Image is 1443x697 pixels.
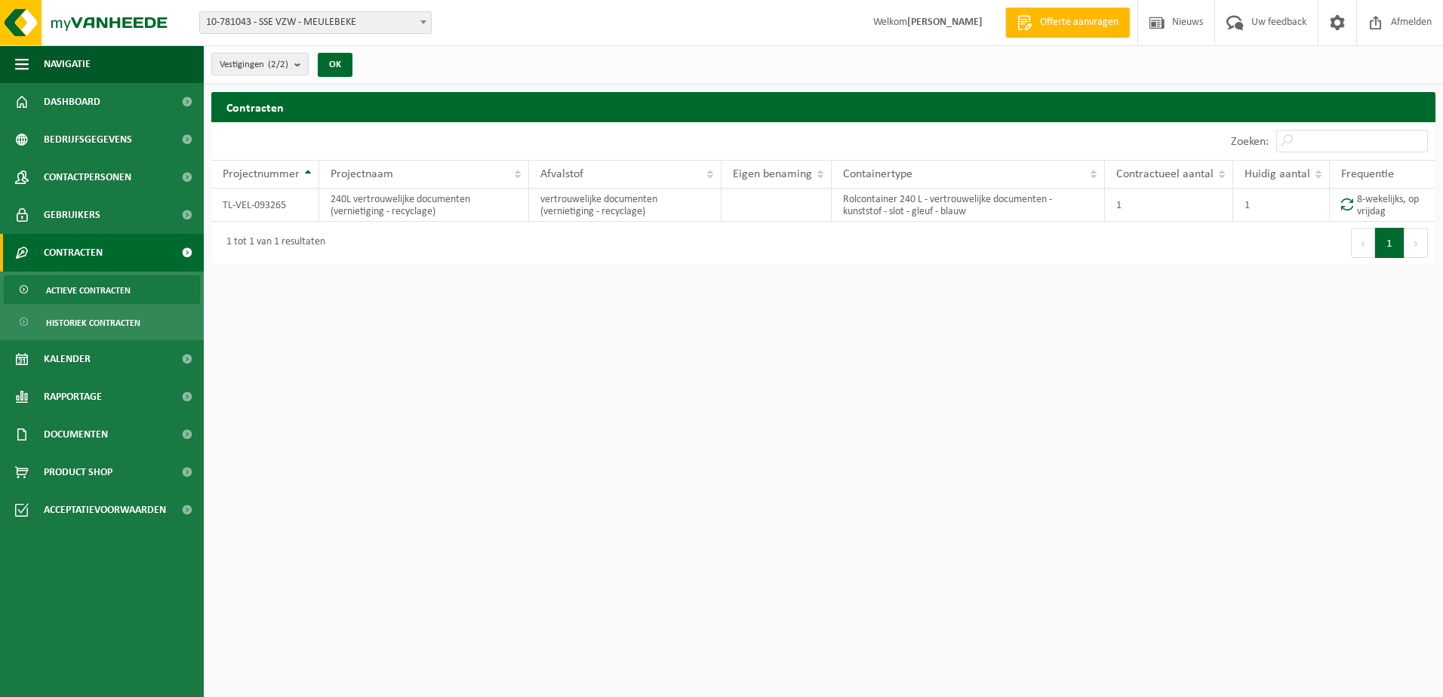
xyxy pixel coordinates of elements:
[1005,8,1130,38] a: Offerte aanvragen
[44,416,108,453] span: Documenten
[1405,228,1428,258] button: Next
[44,83,100,121] span: Dashboard
[1116,168,1214,180] span: Contractueel aantal
[1341,168,1394,180] span: Frequentie
[733,168,812,180] span: Eigen benaming
[46,309,140,337] span: Historiek contracten
[44,158,131,196] span: Contactpersonen
[219,229,325,256] div: 1 tot 1 van 1 resultaten
[211,189,319,222] td: TL-VEL-093265
[1330,189,1435,222] td: 8-wekelijks, op vrijdag
[1233,189,1330,222] td: 1
[1375,228,1405,258] button: 1
[44,45,91,83] span: Navigatie
[1351,228,1375,258] button: Previous
[1231,136,1269,148] label: Zoeken:
[44,378,102,416] span: Rapportage
[1105,189,1233,222] td: 1
[540,168,583,180] span: Afvalstof
[220,54,288,76] span: Vestigingen
[319,189,529,222] td: 240L vertrouwelijke documenten (vernietiging - recyclage)
[44,491,166,529] span: Acceptatievoorwaarden
[44,121,132,158] span: Bedrijfsgegevens
[4,275,200,304] a: Actieve contracten
[211,53,309,75] button: Vestigingen(2/2)
[199,11,432,34] span: 10-781043 - SSE VZW - MEULEBEKE
[211,92,1435,121] h2: Contracten
[200,12,431,33] span: 10-781043 - SSE VZW - MEULEBEKE
[318,53,352,77] button: OK
[907,17,983,28] strong: [PERSON_NAME]
[832,189,1105,222] td: Rolcontainer 240 L - vertrouwelijke documenten - kunststof - slot - gleuf - blauw
[1036,15,1122,30] span: Offerte aanvragen
[268,60,288,69] count: (2/2)
[1245,168,1310,180] span: Huidig aantal
[44,234,103,272] span: Contracten
[44,196,100,234] span: Gebruikers
[843,168,912,180] span: Containertype
[46,276,131,305] span: Actieve contracten
[529,189,721,222] td: vertrouwelijke documenten (vernietiging - recyclage)
[331,168,393,180] span: Projectnaam
[223,168,300,180] span: Projectnummer
[44,340,91,378] span: Kalender
[4,308,200,336] a: Historiek contracten
[44,453,112,491] span: Product Shop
